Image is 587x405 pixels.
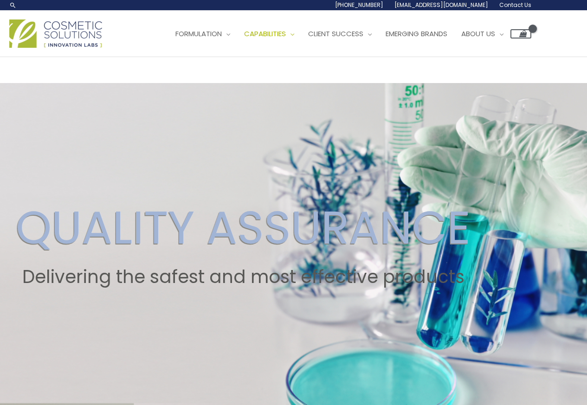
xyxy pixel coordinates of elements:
[386,29,447,39] span: Emerging Brands
[461,29,495,39] span: About Us
[244,29,286,39] span: Capabilities
[16,266,471,288] h2: Delivering the safest and most effective products
[161,20,531,48] nav: Site Navigation
[9,1,17,9] a: Search icon link
[454,20,510,48] a: About Us
[237,20,301,48] a: Capabilities
[16,200,471,255] h2: QUALITY ASSURANCE
[394,1,488,9] span: [EMAIL_ADDRESS][DOMAIN_NAME]
[308,29,363,39] span: Client Success
[499,1,531,9] span: Contact Us
[301,20,379,48] a: Client Success
[9,19,102,48] img: Cosmetic Solutions Logo
[510,29,531,39] a: View Shopping Cart, empty
[168,20,237,48] a: Formulation
[175,29,222,39] span: Formulation
[335,1,383,9] span: [PHONE_NUMBER]
[379,20,454,48] a: Emerging Brands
